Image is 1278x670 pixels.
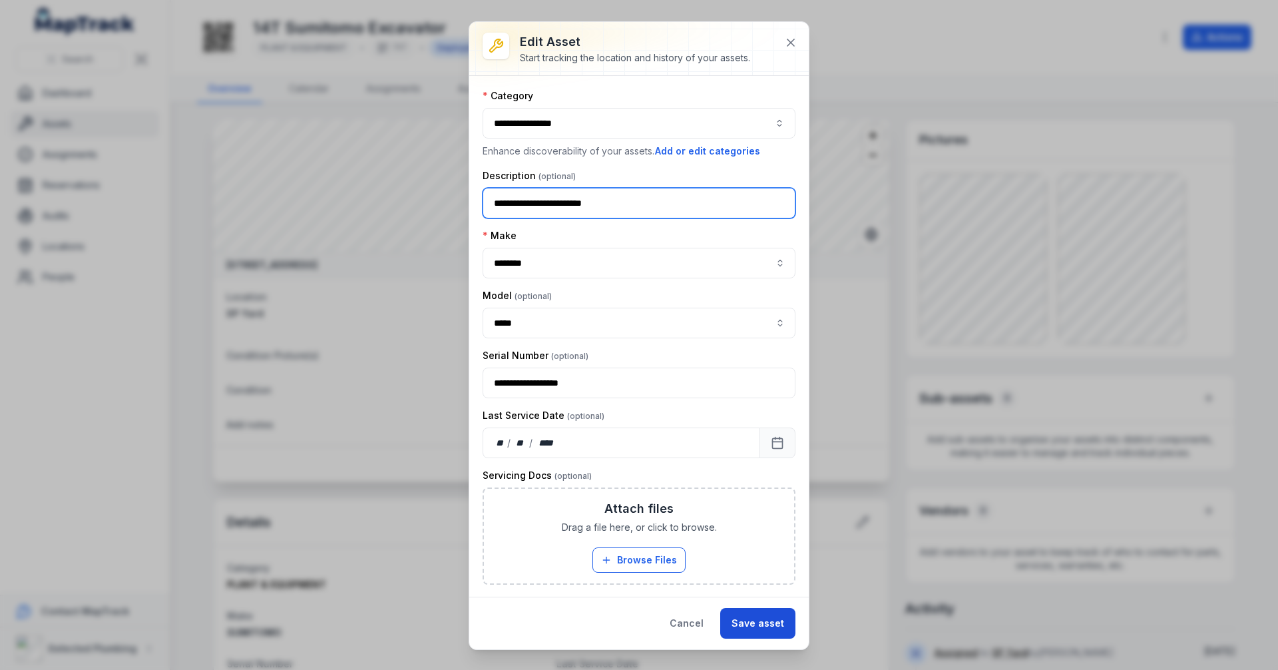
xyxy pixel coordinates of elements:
label: Serial Number [483,349,588,362]
div: day, [494,436,507,450]
label: Servicing Docs [483,469,592,482]
button: Browse Files [592,547,686,573]
div: Start tracking the location and history of your assets. [520,51,750,65]
div: / [507,436,512,450]
label: Purchase Date [483,595,591,609]
button: Calendar [759,428,795,458]
label: Category [483,89,533,103]
label: Description [483,169,576,182]
p: Enhance discoverability of your assets. [483,144,795,159]
div: month, [512,436,530,450]
input: asset-edit:cf[68832b05-6ea9-43b4-abb7-d68a6a59beaf]-label [483,308,795,338]
button: Save asset [720,608,795,639]
h3: Edit asset [520,33,750,51]
input: asset-edit:cf[09246113-4bcc-4687-b44f-db17154807e5]-label [483,248,795,278]
div: year, [534,436,558,450]
button: Cancel [658,608,715,639]
div: / [529,436,534,450]
button: Add or edit categories [654,144,761,159]
label: Last Service Date [483,409,604,422]
label: Make [483,229,517,242]
h3: Attach files [604,500,674,518]
span: Drag a file here, or click to browse. [562,521,717,534]
label: Model [483,289,552,302]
